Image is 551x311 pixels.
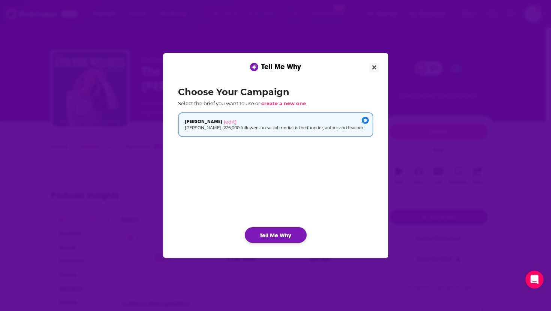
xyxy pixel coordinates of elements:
[261,62,301,71] span: Tell Me Why
[245,227,307,243] button: Tell Me Why
[526,271,544,289] div: Open Intercom Messenger
[185,125,367,131] p: [PERSON_NAME] (226,000 followers on social media) is the founder, author and teacher of [PERSON_N...
[251,64,257,70] img: tell me why sparkle
[224,119,237,125] span: (edit)
[369,63,379,72] button: Close
[185,119,222,125] span: [PERSON_NAME]
[178,100,373,106] p: Select the brief you want to use or .
[261,100,306,106] span: create a new one
[178,86,373,97] h2: Choose Your Campaign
